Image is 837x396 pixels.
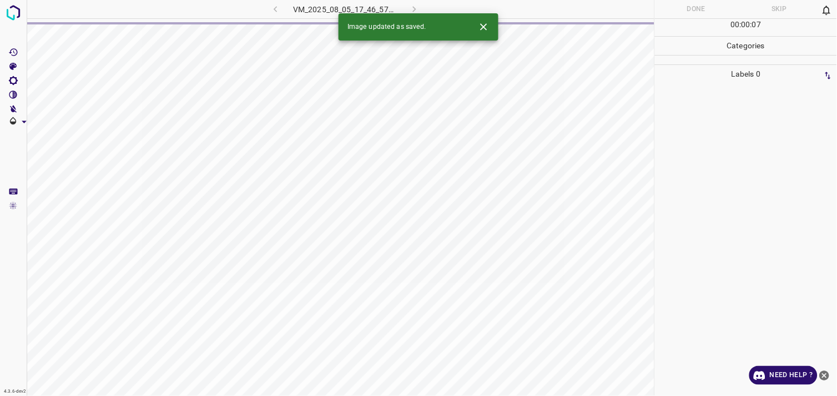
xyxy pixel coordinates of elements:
div: : : [730,19,761,36]
p: Labels 0 [658,65,834,83]
p: Categories [655,37,837,55]
span: Image updated as saved. [347,22,426,32]
p: 00 [742,19,750,31]
div: 4.3.6-dev2 [1,387,29,396]
button: close-help [818,366,831,385]
h6: VM_2025_08_05_17_46_57_640_01.gif [293,3,397,18]
img: logo [3,3,23,23]
p: 07 [752,19,761,31]
button: Close [473,17,494,37]
a: Need Help ? [749,366,818,385]
p: 00 [730,19,739,31]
